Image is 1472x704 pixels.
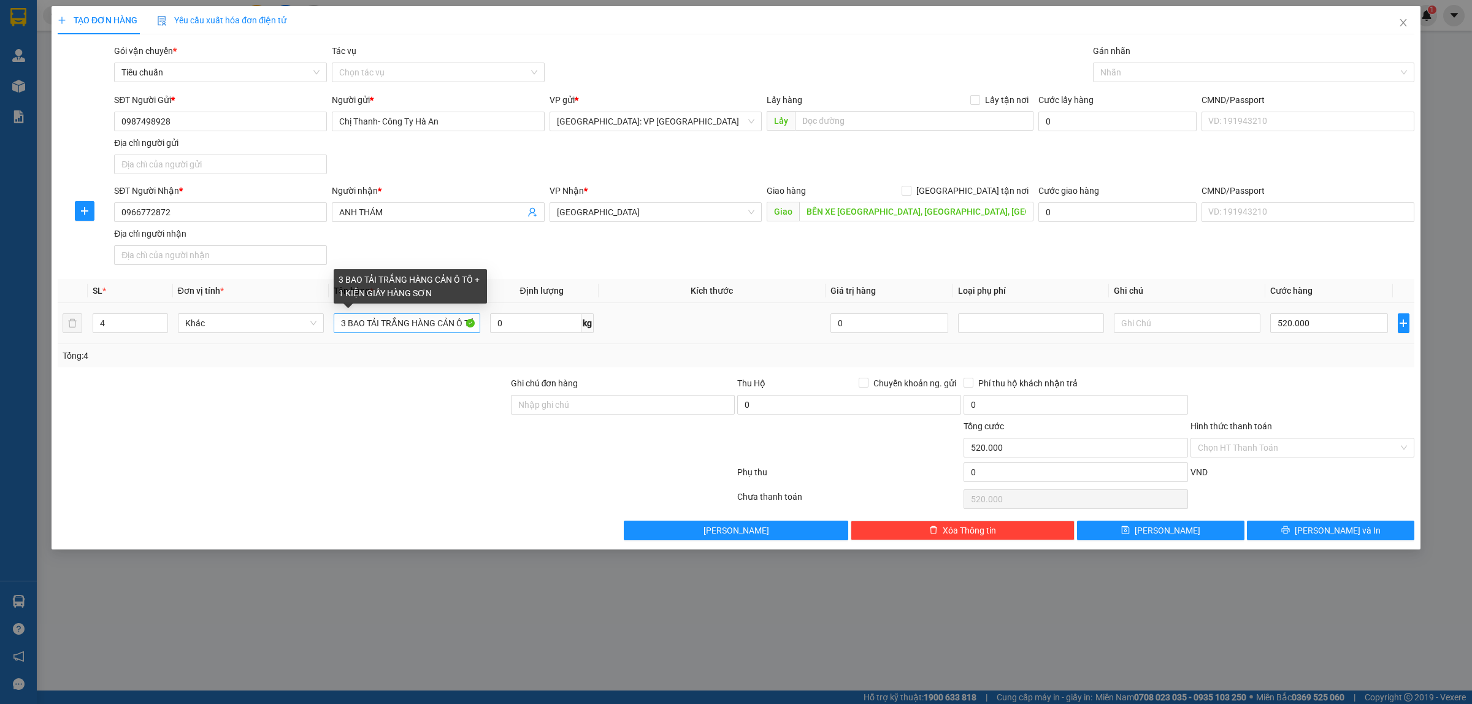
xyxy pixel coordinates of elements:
div: SĐT Người Nhận [114,184,327,197]
input: Cước giao hàng [1038,202,1197,222]
span: SL [93,286,102,296]
input: Địa chỉ của người gửi [114,155,327,174]
span: Đơn vị tính [178,286,224,296]
span: Định lượng [520,286,564,296]
span: VP Nhận [550,186,584,196]
span: Tiêu chuẩn [121,63,320,82]
span: close [1398,18,1408,28]
span: Giao [767,202,799,221]
div: Người nhận [332,184,545,197]
span: Lấy hàng [767,95,802,105]
label: Cước giao hàng [1038,186,1099,196]
img: icon [157,16,167,26]
input: Ghi Chú [1114,313,1260,333]
input: Dọc đường [799,202,1033,221]
span: plus [58,16,66,25]
button: printer[PERSON_NAME] và In [1247,521,1414,540]
button: plus [75,201,94,221]
div: Tổng: 4 [63,349,568,362]
span: plus [75,206,94,216]
div: Phụ thu [736,465,962,487]
span: Hà Nội: VP Long Biên [557,112,755,131]
span: user-add [527,207,537,217]
span: Lấy [767,111,795,131]
button: deleteXóa Thông tin [851,521,1075,540]
button: Close [1386,6,1420,40]
div: 3 BAO TẢI TRẮNG HÀNG CẢN Ô TÔ + 1 KIỆN GIẤY HÀNG SƠN [334,269,487,304]
th: Ghi chú [1109,279,1265,303]
span: VPLB1408250002 [92,75,188,89]
label: Cước lấy hàng [1038,95,1094,105]
span: Mã đơn: [55,77,188,88]
span: [PERSON_NAME] [703,524,769,537]
label: Ghi chú đơn hàng [511,378,578,388]
button: plus [1398,313,1409,333]
span: Khánh Hòa [557,203,755,221]
input: Ghi chú đơn hàng [511,395,735,415]
input: Dọc đường [795,111,1033,131]
span: [PERSON_NAME] và In [1295,524,1381,537]
span: Yêu cầu xuất hóa đơn điện tử [157,15,286,25]
span: [GEOGRAPHIC_DATA] tận nơi [911,184,1033,197]
span: Cước hàng [1270,286,1313,296]
span: Xóa Thông tin [943,524,996,537]
div: VP gửi [550,93,762,107]
span: delete [929,526,938,535]
span: CSKH: [9,48,320,71]
label: Tác vụ [332,46,356,56]
span: Chuyển khoản ng. gửi [868,377,961,390]
button: delete [63,313,82,333]
span: Gói vận chuyển [114,46,177,56]
span: [PERSON_NAME] [1135,524,1200,537]
label: Hình thức thanh toán [1190,421,1272,431]
button: save[PERSON_NAME] [1077,521,1244,540]
div: CMND/Passport [1202,93,1414,107]
span: 09:29:06 [DATE] - [6,91,238,126]
strong: (Công Ty TNHH Chuyển Phát Nhanh Bảo An - MST: 0109597835) [44,34,281,44]
span: plus [1398,318,1409,328]
span: Giá trị hàng [830,286,876,296]
strong: BIÊN NHẬN VẬN CHUYỂN BẢO AN EXPRESS [48,18,278,31]
span: VND [1190,467,1208,477]
span: Khác [185,314,316,332]
span: Tổng cước [964,421,1004,431]
span: printer [1281,526,1290,535]
span: Lấy tận nơi [980,93,1033,107]
span: save [1121,526,1130,535]
div: Địa chỉ người gửi [114,136,327,150]
input: 0 [830,313,948,333]
th: Loại phụ phí [953,279,1109,303]
div: CMND/Passport [1202,184,1414,197]
div: Địa chỉ người nhận [114,227,327,240]
input: VD: Bàn, Ghế [334,313,480,333]
span: Thu Hộ [737,378,765,388]
span: kg [581,313,594,333]
div: SĐT Người Gửi [114,93,327,107]
input: Cước lấy hàng [1038,112,1197,131]
span: TẠO ĐƠN HÀNG [58,15,137,25]
label: Gán nhãn [1093,46,1130,56]
span: Phí thu hộ khách nhận trả [973,377,1083,390]
div: Người gửi [332,93,545,107]
span: [PHONE_NUMBER] (7h - 21h) [65,48,320,71]
div: Chưa thanh toán [736,490,962,511]
span: Kích thước [691,286,733,296]
button: [PERSON_NAME] [624,521,848,540]
input: Địa chỉ của người nhận [114,245,327,265]
span: Giao hàng [767,186,806,196]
